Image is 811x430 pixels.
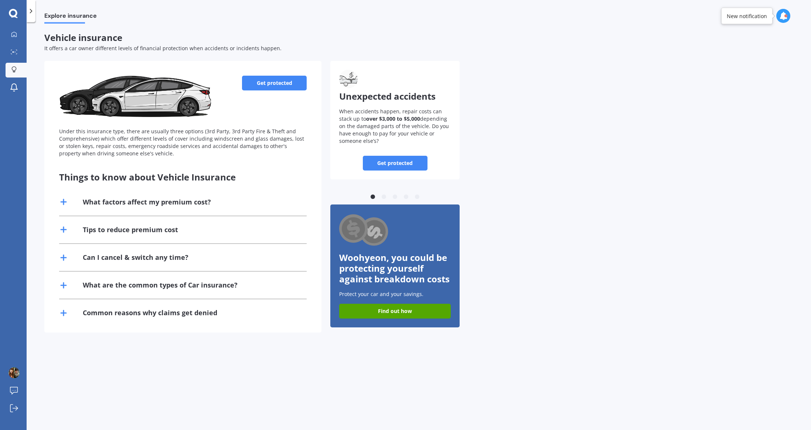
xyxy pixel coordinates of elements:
img: ACg8ocKgznLzKQ4m94lg0q3hbI-umZhjwhvx_oa7SqYp5ytHy90gCasa=s96-c [8,367,20,378]
b: over $3,000 to $5,000 [366,115,420,122]
button: 2 [380,193,388,201]
img: Cashback [339,213,389,248]
div: Common reasons why claims get denied [83,308,217,317]
span: Unexpected accidents [339,90,436,102]
p: When accidents happen, repair costs can stack up to depending on the damaged parts of the vehicle... [339,108,451,145]
a: Get protected [242,76,307,90]
div: Can I cancel & switch any time? [83,253,188,262]
button: 4 [402,193,410,201]
div: Under this insurance type, there are usually three options (3rd Party, 3rd Party Fire & Theft and... [59,128,307,157]
button: 3 [391,193,399,201]
div: Tips to reduce premium cost [83,225,178,234]
div: New notification [727,12,767,20]
a: Get protected [363,156,427,171]
div: What factors affect my premium cost? [83,197,211,207]
span: Explore insurance [44,12,97,22]
span: It offers a car owner different levels of financial protection when accidents or incidents happen. [44,45,282,52]
button: 1 [369,193,376,201]
span: Woohyeon, you could be protecting yourself against breakdown costs [339,251,450,285]
img: Unexpected accidents [339,70,358,88]
a: Find out how [339,304,451,319]
span: Vehicle insurance [44,31,122,44]
img: Vehicle insurance [59,76,211,120]
div: What are the common types of Car insurance? [83,281,238,290]
p: Protect your car and your savings. [339,290,451,298]
span: Things to know about Vehicle Insurance [59,171,236,183]
button: 5 [413,193,421,201]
